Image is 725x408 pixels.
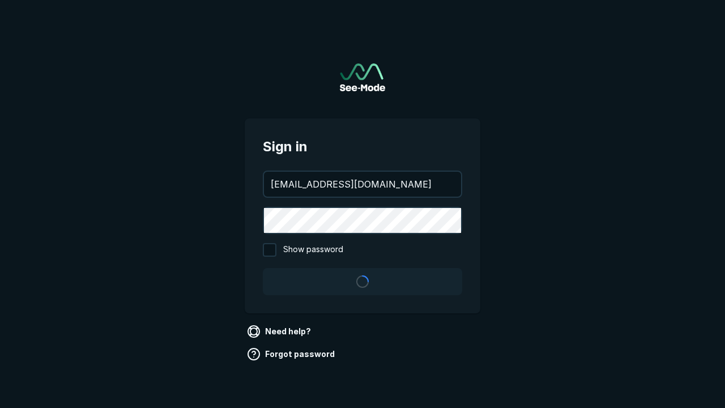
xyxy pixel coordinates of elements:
a: Go to sign in [340,63,385,91]
span: Show password [283,243,343,257]
img: See-Mode Logo [340,63,385,91]
a: Need help? [245,322,315,341]
a: Forgot password [245,345,339,363]
span: Sign in [263,137,462,157]
input: your@email.com [264,172,461,197]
